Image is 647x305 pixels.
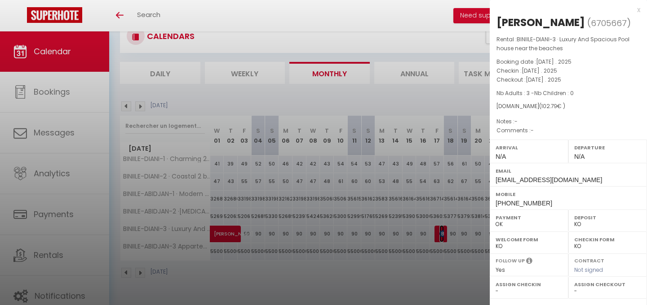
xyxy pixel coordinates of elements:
span: Nb Children : 0 [534,89,574,97]
span: [DATE] . 2025 [526,76,561,83]
span: [EMAIL_ADDRESS][DOMAIN_NAME] [496,176,602,183]
div: x [490,4,640,15]
label: Email [496,166,641,175]
label: Welcome form [496,235,563,244]
label: Assign Checkout [574,280,641,289]
label: Departure [574,143,641,152]
span: Not signed [574,266,603,274]
p: Notes : [496,117,640,126]
span: [PHONE_NUMBER] [496,200,552,207]
span: [DATE] . 2025 [522,67,557,74]
span: BINIILE-DIANI-3 · Luxury And Spacious Pool house near the beaches [496,35,629,52]
div: [PERSON_NAME] [496,15,585,30]
label: Contract [574,257,604,263]
p: Booking date : [496,57,640,66]
div: [DOMAIN_NAME] [496,102,640,111]
span: 6705667 [591,17,627,29]
span: 102.79 [541,102,557,110]
span: [DATE] . 2025 [536,58,572,65]
label: Follow up [496,257,525,265]
span: - [514,118,518,125]
button: Ouvrir le widget de chat LiveChat [7,4,34,30]
label: Assign Checkin [496,280,563,289]
span: N/A [574,153,585,160]
span: ( € ) [539,102,565,110]
label: Checkin form [574,235,641,244]
label: Arrival [496,143,563,152]
p: Comments : [496,126,640,135]
span: N/A [496,153,506,160]
p: Rental : [496,35,640,53]
span: ( ) [587,17,631,29]
p: Checkout : [496,75,640,84]
label: Mobile [496,190,641,199]
label: Payment [496,213,563,222]
span: Nb Adults : 3 - [496,89,574,97]
span: - [531,126,534,134]
i: Select YES if you want to send post-checkout messages sequences [526,257,532,267]
label: Deposit [574,213,641,222]
p: Checkin : [496,66,640,75]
